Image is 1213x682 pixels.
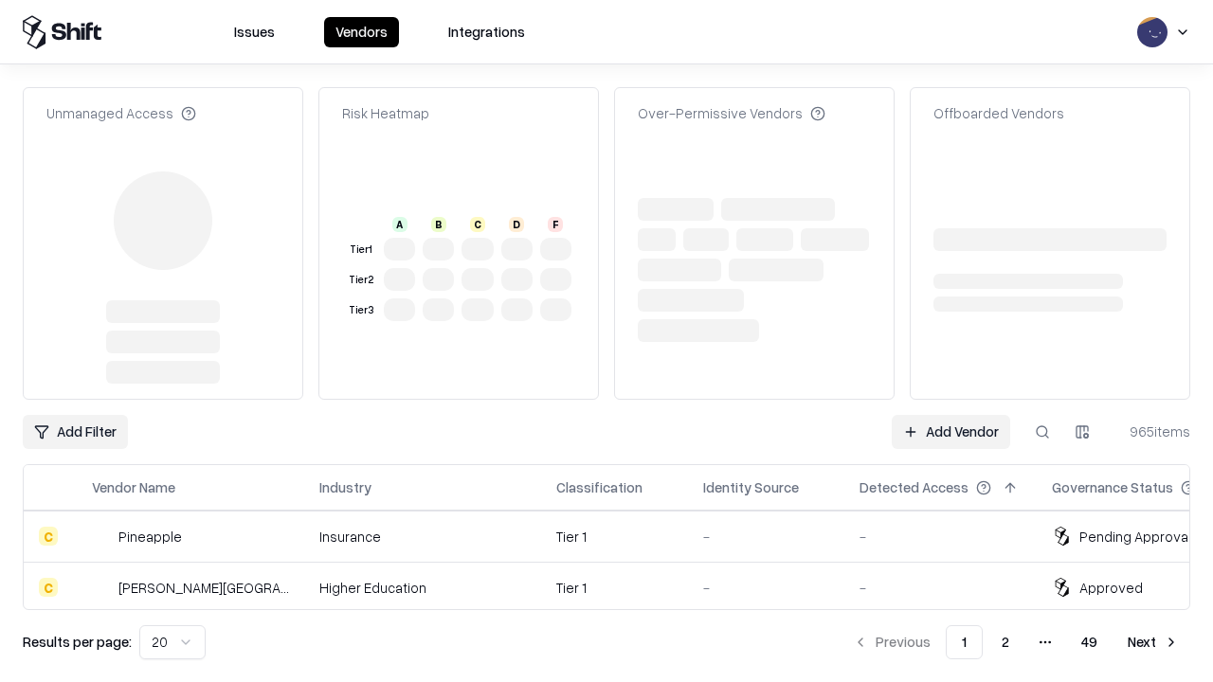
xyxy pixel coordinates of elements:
[703,477,799,497] div: Identity Source
[346,242,376,258] div: Tier 1
[1116,625,1190,659] button: Next
[118,527,182,547] div: Pineapple
[842,625,1190,659] nav: pagination
[946,625,983,659] button: 1
[548,217,563,232] div: F
[39,527,58,546] div: C
[556,527,673,547] div: Tier 1
[556,477,643,497] div: Classification
[437,17,536,47] button: Integrations
[1052,477,1173,497] div: Governance Status
[92,578,111,597] img: Reichman University
[324,17,399,47] button: Vendors
[23,632,132,652] p: Results per page:
[638,103,825,123] div: Over-Permissive Vendors
[92,477,175,497] div: Vendor Name
[892,415,1010,449] a: Add Vendor
[1079,527,1191,547] div: Pending Approval
[118,578,289,598] div: [PERSON_NAME][GEOGRAPHIC_DATA]
[703,527,829,547] div: -
[431,217,446,232] div: B
[92,527,111,546] img: Pineapple
[223,17,286,47] button: Issues
[860,578,1022,598] div: -
[342,103,429,123] div: Risk Heatmap
[1114,422,1190,441] div: 965 items
[39,578,58,597] div: C
[703,578,829,598] div: -
[319,578,526,598] div: Higher Education
[987,625,1024,659] button: 2
[319,477,371,497] div: Industry
[933,103,1064,123] div: Offboarded Vendors
[346,272,376,288] div: Tier 2
[860,477,969,497] div: Detected Access
[470,217,485,232] div: C
[556,578,673,598] div: Tier 1
[509,217,524,232] div: D
[46,103,196,123] div: Unmanaged Access
[1079,578,1143,598] div: Approved
[1066,625,1113,659] button: 49
[23,415,128,449] button: Add Filter
[392,217,407,232] div: A
[319,527,526,547] div: Insurance
[346,302,376,318] div: Tier 3
[860,527,1022,547] div: -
